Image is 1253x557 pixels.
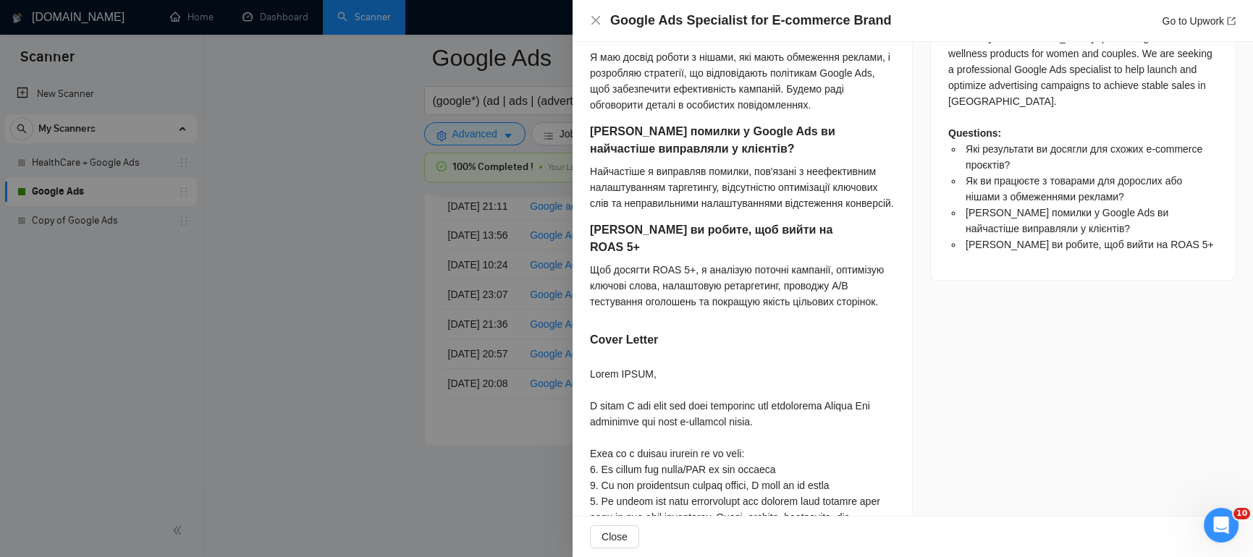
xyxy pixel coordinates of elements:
span: [PERSON_NAME] помилки у Google Ads ви найчастіше виправляли у клієнтів? [966,207,1168,234]
span: [PERSON_NAME] ви робите, щоб вийти на ROAS 5+ [966,239,1214,250]
a: Go to Upworkexport [1162,15,1236,27]
h5: Cover Letter [590,331,658,349]
span: close [590,14,602,26]
span: 10 [1233,508,1250,519]
h5: [PERSON_NAME] ви робите, щоб вийти на ROAS 5+ [590,221,849,256]
span: Close [602,529,628,545]
strong: Questions: [948,127,1001,139]
h4: Google Ads Specialist for E-commerce Brand [610,12,891,30]
button: Close [590,14,602,27]
button: Close [590,525,639,548]
span: Які результати ви досягли для схожих e-commerce проєктів? [966,143,1202,171]
div: Я маю досвід роботи з нішами, які мають обмеження реклами, і розробляю стратегії, що відповідають... [590,49,895,113]
span: export [1227,17,1236,25]
div: We are [PERSON_NAME], a premium e-commerce brand from the [GEOGRAPHIC_DATA] specializing in intim... [948,14,1218,252]
span: Як ви працюєте з товарами для дорослих або нішами з обмеженнями реклами? [966,175,1182,203]
div: Щоб досягти ROAS 5+, я аналізую поточні кампанії, оптимізую ключові слова, налаштовую ретаргетинг... [590,262,895,310]
h5: [PERSON_NAME] помилки у Google Ads ви найчастіше виправляли у клієнтів? [590,123,849,158]
iframe: Intercom live chat [1204,508,1239,543]
div: Найчастіше я виправляв помилки, пов'язані з неефективним налаштуванням таргетингу, відсутністю оп... [590,163,895,211]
